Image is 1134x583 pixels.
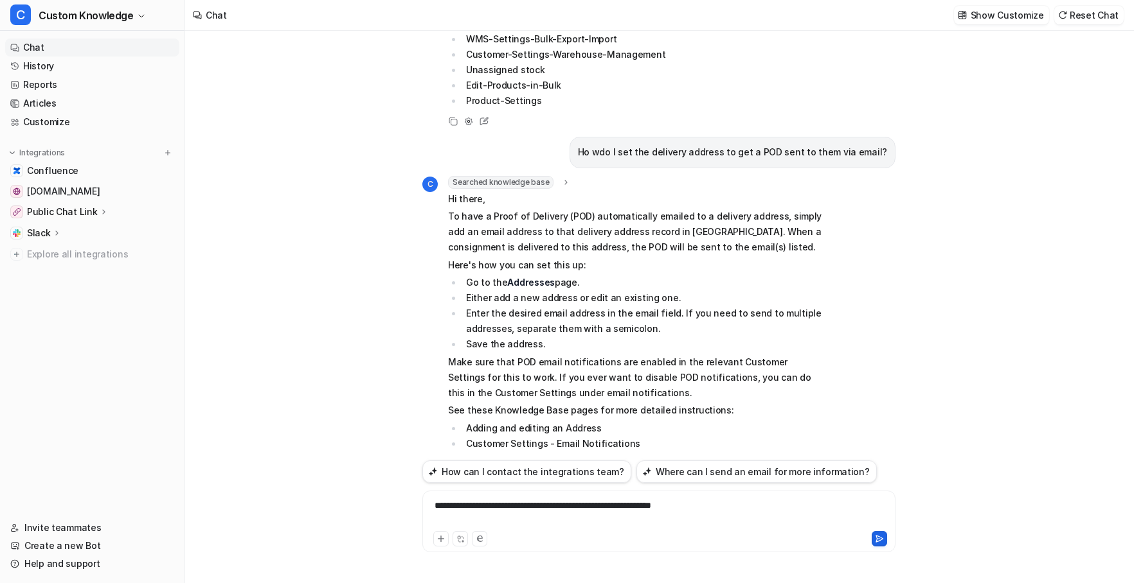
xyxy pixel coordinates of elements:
p: See these Knowledge Base pages for more detailed instructions: [448,403,824,418]
li: Edit-Products-in-Bulk [462,78,824,93]
span: Custom Knowledge [39,6,134,24]
a: Explore all integrations [5,245,179,263]
div: Chat [206,8,227,22]
p: Show Customize [971,8,1044,22]
a: help.cartoncloud.com[DOMAIN_NAME] [5,182,179,200]
p: Here's how you can set this up: [448,257,824,273]
img: Slack [13,229,21,237]
img: Confluence [13,167,21,175]
span: Confluence [27,164,78,177]
span: Explore all integrations [27,244,174,265]
span: C [422,177,438,192]
img: Public Chat Link [13,208,21,216]
a: Chat [5,39,179,57]
li: WMS-Settings-Bulk-Export-Import [462,31,824,47]
a: Create a new Bot [5,537,179,555]
a: Reports [5,76,179,94]
li: Adding and editing an Address [462,421,824,436]
img: menu_add.svg [163,148,172,157]
img: help.cartoncloud.com [13,187,21,195]
span: Searched knowledge base [448,176,553,189]
p: Public Chat Link [27,205,98,218]
p: To have a Proof of Delivery (POD) automatically emailed to a delivery address, simply add an emai... [448,209,824,255]
p: Integrations [19,148,65,158]
button: Show Customize [954,6,1049,24]
p: Slack [27,227,51,239]
li: Customer-Settings-Warehouse-Management [462,47,824,62]
p: Make sure that POD email notifications are enabled in the relevant Customer Settings for this to ... [448,354,824,401]
p: Ho wdo I set the delivery address to get a POD sent to them via email? [578,144,887,160]
li: Save the address. [462,336,824,352]
li: Unassigned stock [462,62,824,78]
li: Go to the page. [462,275,824,290]
li: Enter the desired email address in the email field. If you need to send to multiple addresses, se... [462,306,824,336]
a: History [5,57,179,75]
p: Hi there, [448,191,824,207]
li: Either add a new address or edit an existing one. [462,290,824,306]
strong: Addresses [507,277,554,288]
img: customize [958,10,967,20]
a: ConfluenceConfluence [5,162,179,180]
img: reset [1058,10,1067,20]
img: expand menu [8,148,17,157]
a: Invite teammates [5,519,179,537]
button: Reset Chat [1054,6,1124,24]
span: C [10,4,31,25]
a: Articles [5,94,179,112]
li: Customer Settings - Email Notifications [462,436,824,451]
button: How can I contact the integrations team? [422,460,631,483]
button: Integrations [5,146,69,159]
li: Product-Settings [462,93,824,109]
img: explore all integrations [10,248,23,261]
a: Customize [5,113,179,131]
a: Help and support [5,555,179,573]
button: Where can I send an email for more information? [636,460,877,483]
span: [DOMAIN_NAME] [27,185,100,198]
